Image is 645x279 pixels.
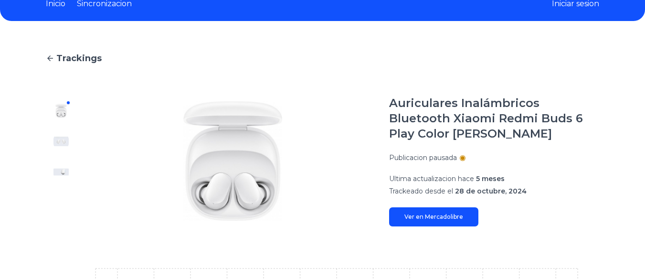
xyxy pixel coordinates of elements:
span: 5 meses [476,174,505,183]
img: Auriculares Inalámbricos Bluetooth Xiaomi Redmi Buds 6 Play Color Blanco [53,103,69,118]
span: 28 de octubre, 2024 [455,187,527,195]
span: Ultima actualizacion hace [389,174,474,183]
a: Trackings [46,52,599,65]
span: Trackeado desde el [389,187,453,195]
img: Auriculares Inalámbricos Bluetooth Xiaomi Redmi Buds 6 Play Color Blanco [53,164,69,180]
p: Publicacion pausada [389,153,457,162]
span: Trackings [56,52,102,65]
a: Ver en Mercadolibre [389,207,478,226]
img: Auriculares Inalámbricos Bluetooth Xiaomi Redmi Buds 6 Play Color Blanco [95,96,370,226]
img: Auriculares Inalámbricos Bluetooth Xiaomi Redmi Buds 6 Play Color Blanco [53,134,69,149]
h1: Auriculares Inalámbricos Bluetooth Xiaomi Redmi Buds 6 Play Color [PERSON_NAME] [389,96,599,141]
